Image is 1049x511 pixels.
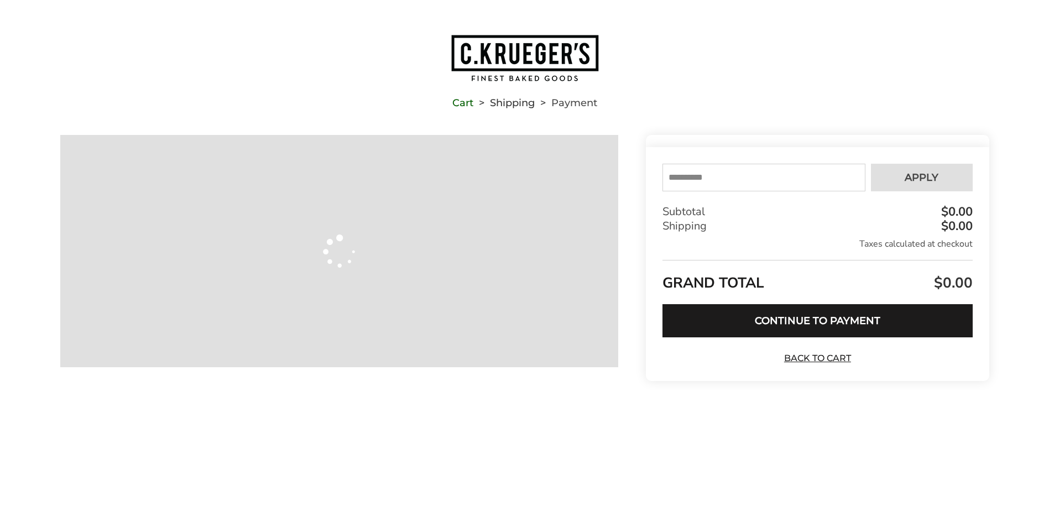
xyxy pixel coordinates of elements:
div: Taxes calculated at checkout [662,238,972,250]
div: Subtotal [662,205,972,219]
a: Cart [452,99,473,107]
button: Continue to Payment [662,304,972,337]
a: Go to home page [60,34,989,82]
a: Back to Cart [779,352,856,364]
span: Payment [551,99,597,107]
li: Shipping [473,99,535,107]
div: Shipping [662,219,972,233]
div: GRAND TOTAL [662,260,972,296]
button: Apply [871,164,973,191]
span: Apply [905,173,938,182]
span: $0.00 [931,273,973,293]
div: $0.00 [938,206,973,218]
img: C.KRUEGER'S [450,34,599,82]
div: $0.00 [938,220,973,232]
